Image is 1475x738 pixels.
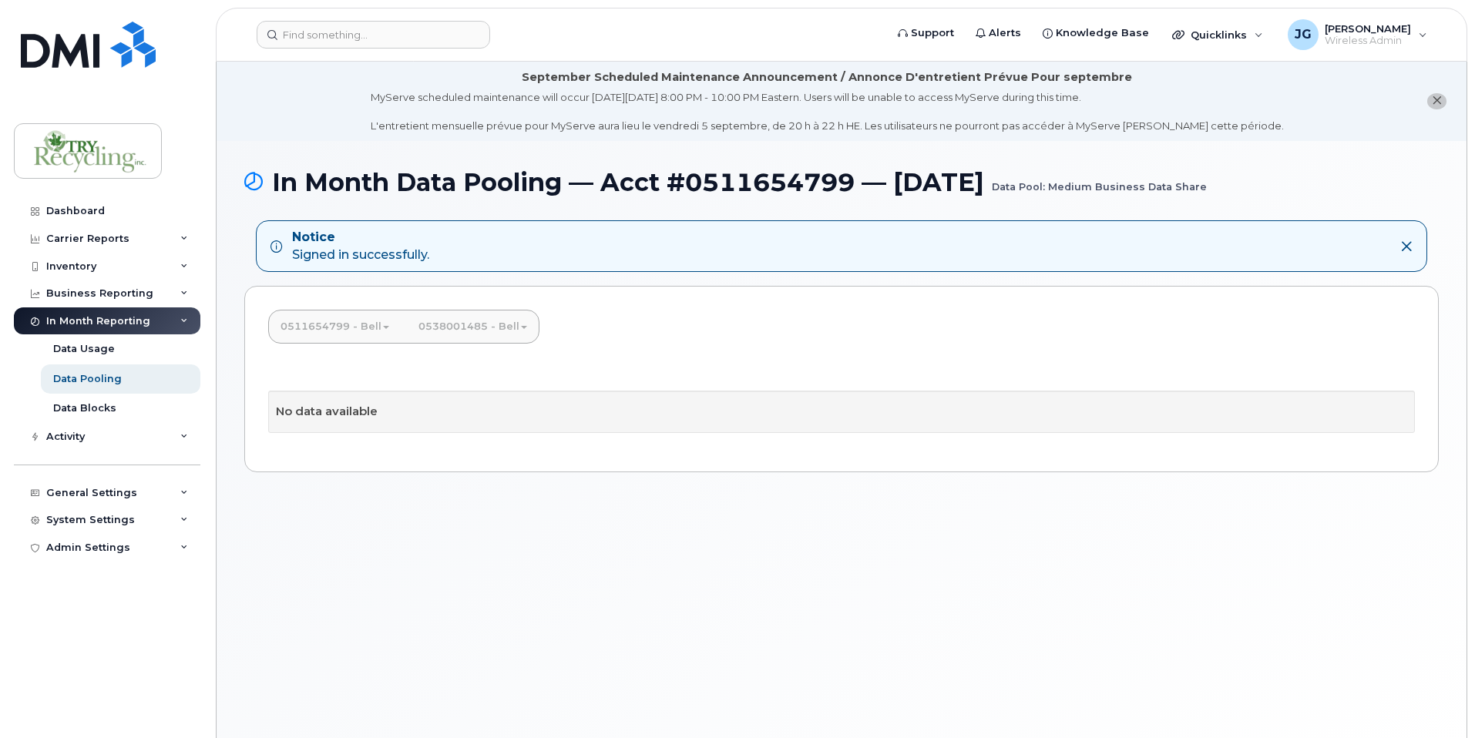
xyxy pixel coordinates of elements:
a: 0538001485 - Bell [406,310,539,344]
div: September Scheduled Maintenance Announcement / Annonce D'entretient Prévue Pour septembre [522,69,1132,86]
div: Signed in successfully. [292,229,429,264]
small: Data Pool: Medium Business Data Share [992,169,1207,193]
a: 0511654799 - Bell [268,310,402,344]
button: close notification [1427,93,1446,109]
div: MyServe scheduled maintenance will occur [DATE][DATE] 8:00 PM - 10:00 PM Eastern. Users will be u... [371,90,1284,133]
h4: No data available [276,405,1407,418]
strong: Notice [292,229,429,247]
h1: In Month Data Pooling — Acct #0511654799 — [DATE] [244,169,1439,196]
